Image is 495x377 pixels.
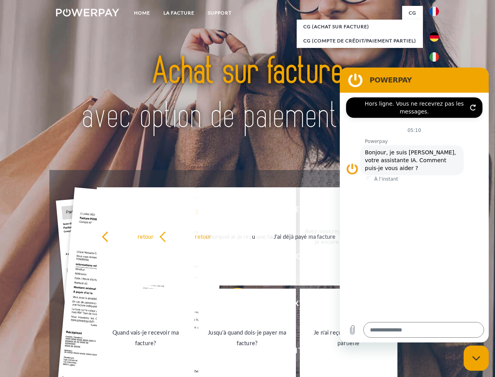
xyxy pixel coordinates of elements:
[56,9,119,16] img: logo-powerpay-white.svg
[127,6,157,20] a: Home
[159,231,247,242] div: retour
[340,68,489,342] iframe: Fenêtre de messagerie
[305,327,393,348] div: Je n'ai reçu qu'une livraison partielle
[102,231,190,242] div: retour
[203,327,291,348] div: Jusqu'à quand dois-je payer ma facture?
[430,32,439,42] img: de
[430,7,439,16] img: fr
[297,34,423,48] a: CG (Compte de crédit/paiement partiel)
[464,346,489,371] iframe: Bouton de lancement de la fenêtre de messagerie, conversation en cours
[402,6,423,20] a: CG
[157,6,201,20] a: LA FACTURE
[201,6,238,20] a: Support
[297,20,423,34] a: CG (achat sur facture)
[102,327,190,348] div: Quand vais-je recevoir ma facture?
[75,38,420,150] img: title-powerpay_fr.svg
[430,52,439,62] img: it
[261,231,349,242] div: J'ai déjà payé ma facture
